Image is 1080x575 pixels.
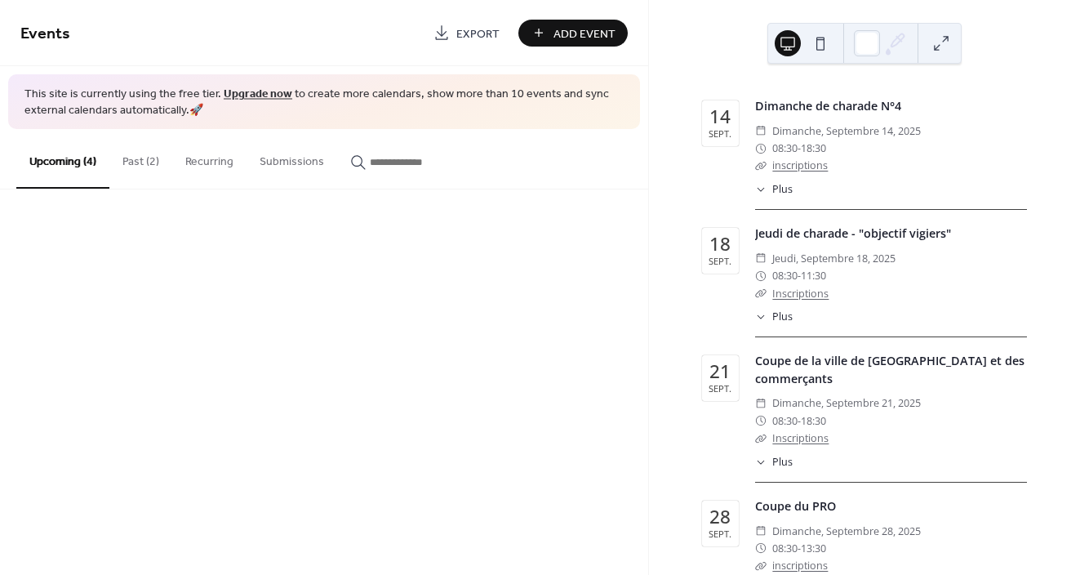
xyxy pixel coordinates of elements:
div: 28 [709,508,731,527]
div: ​ [755,123,767,140]
a: Jeudi de charade - "objectif vigiers" [755,225,951,241]
span: 11:30 [801,267,826,284]
div: ​ [755,182,767,198]
a: Inscriptions [772,431,829,445]
a: inscriptions [772,559,828,573]
div: sept. [709,529,731,538]
a: Coupe de la ville de [GEOGRAPHIC_DATA] et des commerçants [755,353,1024,386]
div: sept. [709,129,731,138]
span: Plus [772,310,793,325]
div: ​ [755,455,767,470]
span: 08:30 [772,267,798,284]
span: Plus [772,455,793,470]
div: 14 [709,108,731,127]
div: 21 [709,363,731,381]
div: ​ [755,394,767,412]
span: dimanche, septembre 28, 2025 [772,523,921,540]
div: ​ [755,285,767,302]
div: ​ [755,140,767,157]
button: ​Plus [755,182,793,198]
button: ​Plus [755,455,793,470]
span: 18:30 [801,412,826,430]
span: - [798,267,801,284]
span: - [798,540,801,557]
div: ​ [755,430,767,447]
a: inscriptions [772,158,828,172]
div: ​ [755,412,767,430]
div: sept. [709,384,731,393]
div: ​ [755,267,767,284]
a: Dimanche de charade N°4 [755,98,901,114]
span: Events [20,18,70,50]
span: Export [456,25,500,42]
button: Submissions [247,129,337,187]
span: - [798,412,801,430]
span: 08:30 [772,140,798,157]
div: 18 [709,235,731,254]
a: Upgrade now [224,83,292,105]
div: ​ [755,557,767,574]
div: ​ [755,523,767,540]
span: 08:30 [772,540,798,557]
button: Recurring [172,129,247,187]
span: jeudi, septembre 18, 2025 [772,250,896,267]
div: ​ [755,310,767,325]
a: Coupe du PRO [755,498,836,514]
button: Upcoming (4) [16,129,109,189]
button: ​Plus [755,310,793,325]
span: dimanche, septembre 21, 2025 [772,394,921,412]
span: - [798,140,801,157]
button: Add Event [518,20,628,47]
span: Plus [772,182,793,198]
a: Inscriptions [772,287,829,301]
span: 08:30 [772,412,798,430]
div: ​ [755,540,767,557]
button: Past (2) [109,129,172,187]
span: Add Event [553,25,616,42]
span: 13:30 [801,540,826,557]
div: sept. [709,256,731,265]
span: This site is currently using the free tier. to create more calendars, show more than 10 events an... [24,87,624,118]
div: ​ [755,250,767,267]
a: Export [421,20,512,47]
span: 18:30 [801,140,826,157]
div: ​ [755,157,767,174]
span: dimanche, septembre 14, 2025 [772,123,921,140]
